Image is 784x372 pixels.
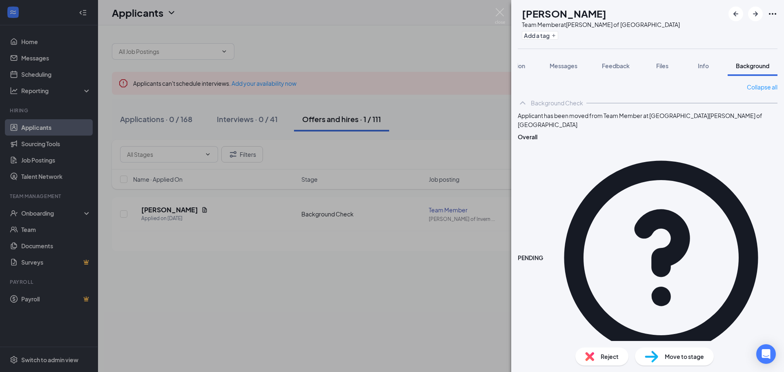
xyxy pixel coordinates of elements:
span: PENDING [518,253,543,262]
span: Feedback [602,62,630,69]
a: Collapse all [747,82,777,91]
button: PlusAdd a tag [522,31,558,40]
span: Move to stage [665,352,704,361]
svg: Plus [551,33,556,38]
span: Background [736,62,769,69]
h1: [PERSON_NAME] [522,7,606,20]
svg: Ellipses [768,9,777,19]
span: Info [698,62,709,69]
div: Open Intercom Messenger [756,344,776,364]
span: Reject [601,352,619,361]
button: ArrowLeftNew [728,7,743,21]
div: Team Member at [PERSON_NAME] of [GEOGRAPHIC_DATA] [522,20,680,29]
svg: ArrowLeftNew [731,9,741,19]
button: ArrowRight [748,7,763,21]
div: Background Check [531,99,583,107]
svg: ChevronUp [518,98,528,108]
span: Files [656,62,668,69]
svg: ArrowRight [751,9,760,19]
span: Messages [550,62,577,69]
span: Applicant has been moved from Team Member at [GEOGRAPHIC_DATA][PERSON_NAME] of [GEOGRAPHIC_DATA] [518,111,777,129]
span: Overall [518,133,537,140]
